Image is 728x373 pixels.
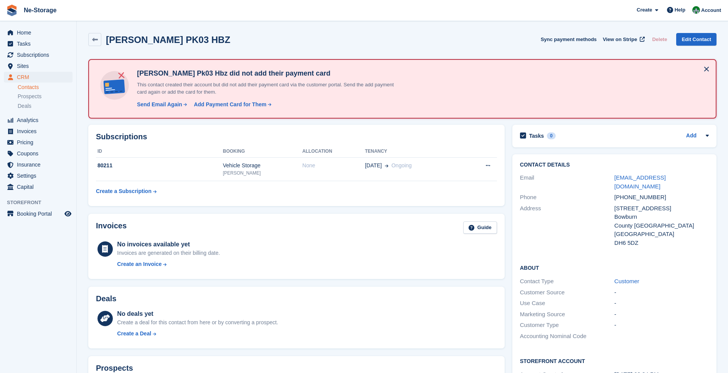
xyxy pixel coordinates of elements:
a: menu [4,61,73,71]
div: No deals yet [117,309,278,319]
span: Insurance [17,159,63,170]
div: 0 [547,132,556,139]
a: menu [4,50,73,60]
h2: Invoices [96,221,127,234]
div: Email [520,173,614,191]
div: - [614,310,709,319]
a: Contacts [18,84,73,91]
span: Capital [17,182,63,192]
a: menu [4,72,73,83]
span: Invoices [17,126,63,137]
h2: About [520,264,709,271]
th: Tenancy [365,145,463,158]
span: Tasks [17,38,63,49]
div: Customer Source [520,288,614,297]
span: Analytics [17,115,63,125]
h2: Storefront Account [520,357,709,365]
a: Create a Deal [117,330,278,338]
h4: [PERSON_NAME] Pk03 Hbz did not add their payment card [134,69,403,78]
span: Home [17,27,63,38]
a: menu [4,148,73,159]
span: Booking Portal [17,208,63,219]
h2: Contact Details [520,162,709,168]
div: 80211 [96,162,223,170]
h2: Deals [96,294,116,303]
div: Invoices are generated on their billing date. [117,249,220,257]
a: Customer [614,278,639,284]
div: No invoices available yet [117,240,220,249]
a: menu [4,159,73,170]
button: Sync payment methods [541,33,597,46]
th: ID [96,145,223,158]
p: This contact created their account but did not add their payment card via the customer portal. Se... [134,81,403,96]
img: stora-icon-8386f47178a22dfd0bd8f6a31ec36ba5ce8667c1dd55bd0f319d3a0aa187defe.svg [6,5,18,16]
div: Vehicle Storage [223,162,302,170]
div: Create a Subscription [96,187,152,195]
h2: Subscriptions [96,132,497,141]
a: Add [686,132,697,140]
span: Deals [18,102,31,110]
a: menu [4,126,73,137]
a: Add Payment Card for Them [191,101,272,109]
span: Subscriptions [17,50,63,60]
a: Guide [463,221,497,234]
a: Preview store [63,209,73,218]
div: [STREET_ADDRESS] [614,204,709,213]
div: [GEOGRAPHIC_DATA] [614,230,709,239]
div: Accounting Nominal Code [520,332,614,341]
div: Marketing Source [520,310,614,319]
span: Account [701,7,721,14]
a: Edit Contact [676,33,716,46]
div: DH6 5DZ [614,239,709,248]
a: Prospects [18,92,73,101]
th: Booking [223,145,302,158]
span: Ongoing [391,162,412,168]
div: Create a Deal [117,330,151,338]
div: Use Case [520,299,614,308]
a: [EMAIL_ADDRESS][DOMAIN_NAME] [614,174,666,190]
a: menu [4,182,73,192]
div: - [614,288,709,297]
span: Sites [17,61,63,71]
h2: [PERSON_NAME] PK03 HBZ [106,35,230,45]
a: Create a Subscription [96,184,157,198]
span: CRM [17,72,63,83]
div: Customer Type [520,321,614,330]
span: Prospects [18,93,41,100]
th: Allocation [302,145,365,158]
img: Charlotte Nesbitt [692,6,700,14]
div: County [GEOGRAPHIC_DATA] [614,221,709,230]
div: Bowburn [614,213,709,221]
div: Create a deal for this contact from here or by converting a prospect. [117,319,278,327]
div: - [614,299,709,308]
span: Help [675,6,685,14]
a: menu [4,170,73,181]
img: no-card-linked-e7822e413c904bf8b177c4d89f31251c4716f9871600ec3ca5bfc59e148c83f4.svg [98,69,131,102]
a: Deals [18,102,73,110]
span: Settings [17,170,63,181]
div: Phone [520,193,614,202]
h2: Tasks [529,132,544,139]
div: Create an Invoice [117,260,162,268]
a: menu [4,208,73,219]
span: Coupons [17,148,63,159]
div: Send Email Again [137,101,182,109]
a: Create an Invoice [117,260,220,268]
a: menu [4,27,73,38]
span: Create [637,6,652,14]
a: menu [4,137,73,148]
div: Address [520,204,614,248]
div: Add Payment Card for Them [194,101,266,109]
a: menu [4,38,73,49]
button: Delete [649,33,670,46]
a: menu [4,115,73,125]
span: [DATE] [365,162,382,170]
div: None [302,162,365,170]
div: [PHONE_NUMBER] [614,193,709,202]
h2: Prospects [96,364,133,373]
div: - [614,321,709,330]
span: Storefront [7,199,76,206]
div: Contact Type [520,277,614,286]
a: View on Stripe [600,33,646,46]
span: View on Stripe [603,36,637,43]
